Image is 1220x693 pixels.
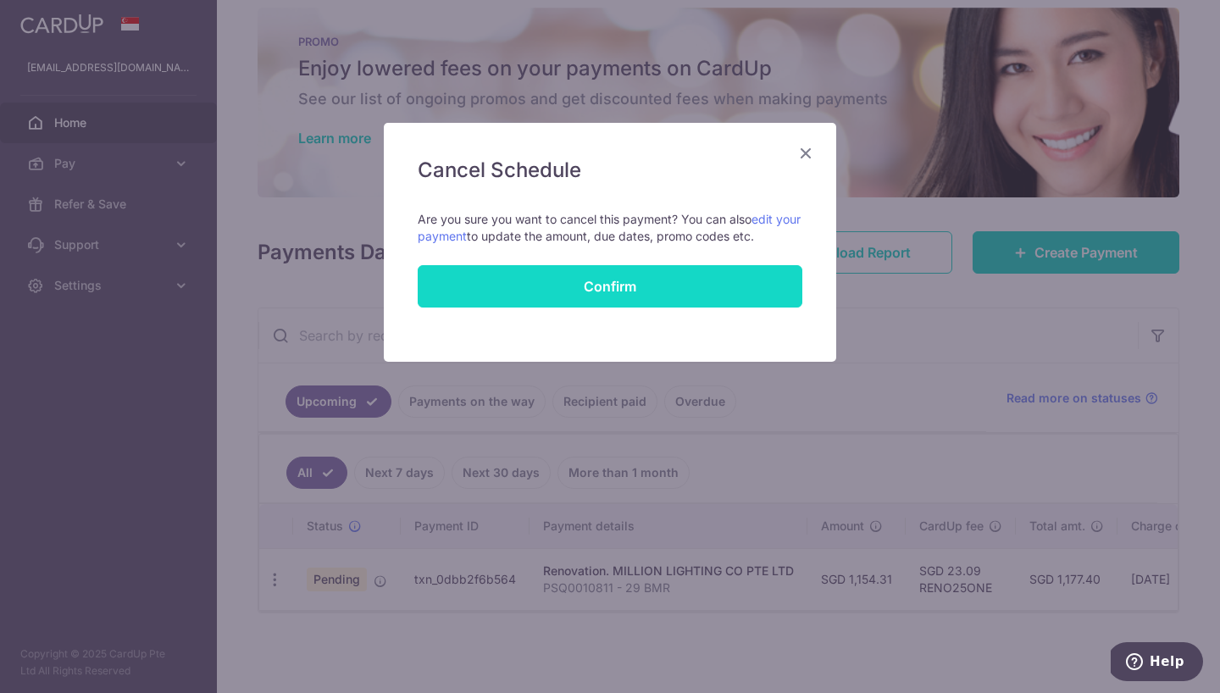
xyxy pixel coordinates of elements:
iframe: Opens a widget where you can find more information [1111,642,1203,685]
button: Confirm [418,265,802,308]
h5: Cancel Schedule [418,157,802,184]
button: Close [796,143,816,164]
p: Are you sure you want to cancel this payment? You can also to update the amount, due dates, promo... [418,211,802,245]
